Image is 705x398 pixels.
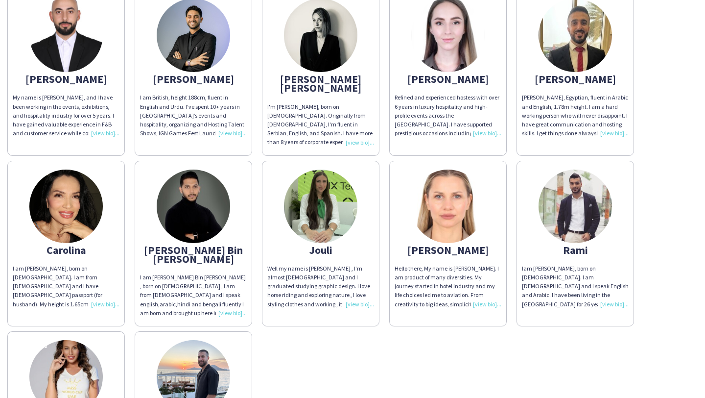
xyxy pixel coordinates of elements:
[539,170,612,243] img: thumb-5f56923b3947a.jpeg
[522,264,629,309] div: I
[13,264,119,309] div: I am [PERSON_NAME], born on [DEMOGRAPHIC_DATA]. I am from [DEMOGRAPHIC_DATA] and I have [DEMOGRAP...
[13,75,119,83] div: [PERSON_NAME]
[522,75,629,83] div: [PERSON_NAME]
[411,170,485,243] img: thumb-6888c9d39c1be.jpg
[157,170,230,243] img: thumb-67755c6606872.jpeg
[395,93,501,138] div: Refined and experienced hostess with over 6 years in luxury hospitality and high-profile events a...
[140,93,247,138] div: I am British, height 188cm, fluent in English and Urdu. I’ve spent 10+ years in [GEOGRAPHIC_DATA]...
[140,273,247,318] div: I am [PERSON_NAME] Bin [PERSON_NAME] , born on [DEMOGRAPHIC_DATA] , I am from [DEMOGRAPHIC_DATA] ...
[395,264,501,309] div: Hello there, My name is [PERSON_NAME]. I am product of many diversities. My journey started in ho...
[395,246,501,254] div: [PERSON_NAME]
[522,246,629,254] div: Rami
[140,75,247,83] div: [PERSON_NAME]
[140,246,247,263] div: [PERSON_NAME] Bin [PERSON_NAME]
[395,75,501,83] div: [PERSON_NAME]
[267,246,374,254] div: Jouli
[522,265,629,344] span: am [PERSON_NAME], born on [DEMOGRAPHIC_DATA]. I am [DEMOGRAPHIC_DATA] and I speak English and Ara...
[29,170,103,243] img: thumb-8c768348-6c47-4566-a4ae-325e3f1deb12.jpg
[522,93,629,138] div: [PERSON_NAME], Egyptian, fluent in Arabic and English, 1.78m height. I am a hard working person w...
[13,246,119,254] div: Carolina
[267,102,374,147] div: I'm [PERSON_NAME], born on [DEMOGRAPHIC_DATA]. Originally from [DEMOGRAPHIC_DATA], I'm fluent in ...
[267,75,374,92] div: [PERSON_NAME] [PERSON_NAME]
[267,264,374,309] div: Well my name is [PERSON_NAME] , I’m almost [DEMOGRAPHIC_DATA] and I graduated studying graphic de...
[284,170,357,243] img: thumb-3d0b2553-6c45-4a29-9489-c0299c010989.jpg
[13,93,119,138] div: My name is [PERSON_NAME], and I have been working in the events, exhibitions, and hospitality ind...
